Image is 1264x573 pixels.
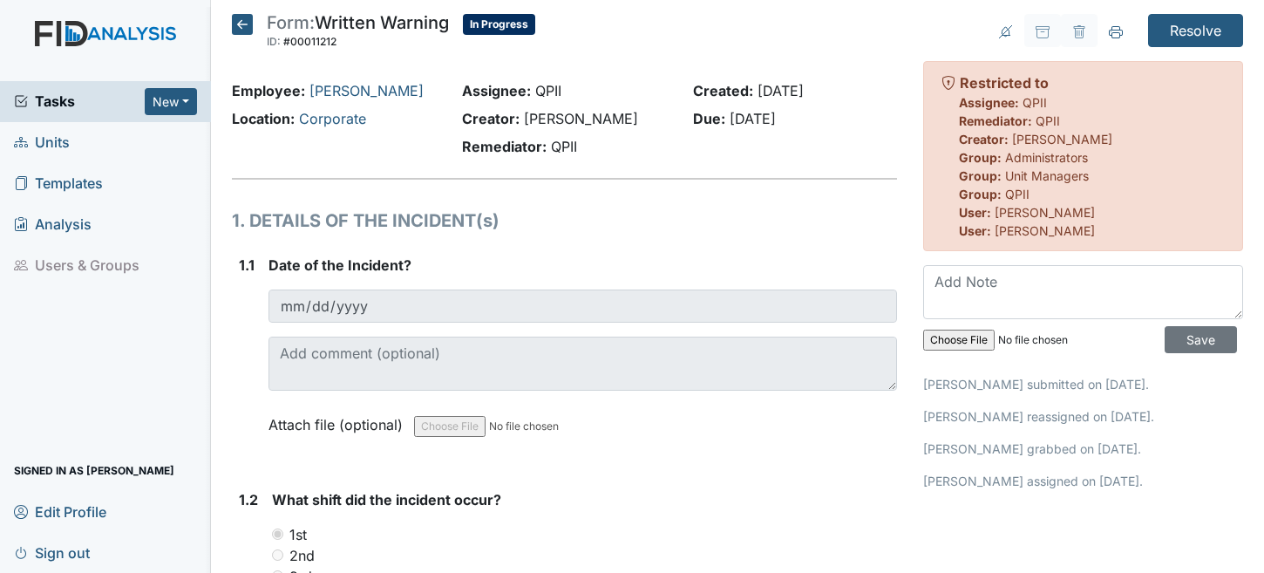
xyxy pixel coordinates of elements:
span: Signed in as [PERSON_NAME] [14,457,174,484]
a: Tasks [14,91,145,112]
span: Units [14,129,70,156]
span: Form: [267,12,315,33]
span: [DATE] [730,110,776,127]
a: [PERSON_NAME] [309,82,424,99]
strong: Creator: [462,110,520,127]
strong: Assignee: [959,95,1019,110]
strong: Group: [959,187,1002,201]
strong: User: [959,205,991,220]
strong: Remediator: [959,113,1032,128]
input: 2nd [272,549,283,561]
p: [PERSON_NAME] submitted on [DATE]. [923,375,1243,393]
span: Sign out [14,539,90,566]
label: 2nd [289,545,315,566]
p: [PERSON_NAME] grabbed on [DATE]. [923,440,1243,458]
span: Date of the Incident? [268,256,411,274]
strong: Remediator: [462,138,547,155]
span: QPII [535,82,561,99]
strong: Restricted to [960,74,1049,92]
span: [DATE] [758,82,804,99]
strong: Creator: [959,132,1009,147]
p: [PERSON_NAME] reassigned on [DATE]. [923,407,1243,426]
strong: Created: [693,82,753,99]
strong: Group: [959,150,1002,165]
strong: User: [959,223,991,238]
span: QPII [1005,187,1030,201]
span: In Progress [463,14,535,35]
a: Corporate [299,110,366,127]
h1: 1. DETAILS OF THE INCIDENT(s) [232,208,898,234]
strong: Employee: [232,82,305,99]
span: Notifications are never sent for this task. [988,14,1024,47]
input: Save [1165,326,1237,353]
div: Written Warning [267,14,449,52]
span: Analysis [14,211,92,238]
span: [PERSON_NAME] [1012,132,1112,147]
span: ID: [267,35,281,48]
span: Administrators [1005,150,1088,165]
span: #00011212 [283,35,336,48]
span: [PERSON_NAME] [524,110,638,127]
label: 1.1 [239,255,255,276]
p: [PERSON_NAME] assigned on [DATE]. [923,472,1243,490]
span: QPII [551,138,577,155]
span: [PERSON_NAME] [995,223,1095,238]
span: Edit Profile [14,498,106,525]
input: 1st [272,529,283,540]
span: What shift did the incident occur? [272,491,501,508]
span: Unit Managers [1005,168,1089,183]
button: New [145,88,197,115]
span: Templates [14,170,103,197]
span: QPII [1036,113,1060,128]
strong: Due: [693,110,725,127]
strong: Group: [959,168,1002,183]
input: Resolve [1148,14,1243,47]
span: [PERSON_NAME] [995,205,1095,220]
strong: Assignee: [462,82,531,99]
label: 1st [289,524,307,545]
span: Print [1098,14,1134,47]
strong: Location: [232,110,295,127]
label: Attach file (optional) [268,405,410,435]
label: 1.2 [239,489,258,510]
span: QPII [1023,95,1047,110]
